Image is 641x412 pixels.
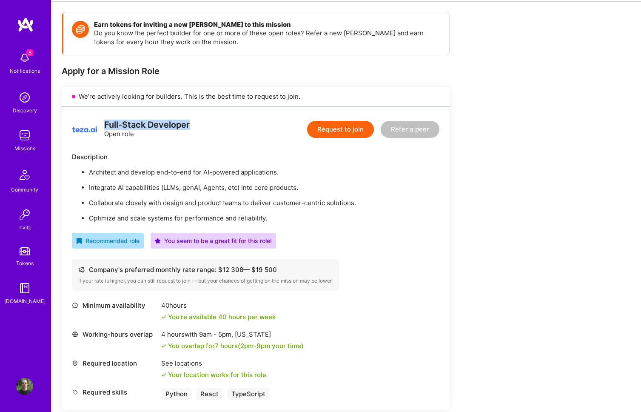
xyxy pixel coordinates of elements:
i: icon Check [161,315,166,320]
i: icon Location [72,360,78,366]
div: We’re actively looking for builders. This is the best time to request to join. [62,87,450,106]
div: Description [72,152,439,161]
div: TypeScript [227,388,270,400]
img: logo [17,17,34,32]
button: Refer a peer [381,121,439,138]
div: Python [161,388,192,400]
img: Community [14,165,35,185]
img: guide book [16,280,33,297]
p: Collaborate closely with design and product teams to deliver customer-centric solutions. [89,198,439,207]
div: Discovery [13,106,37,115]
span: 8 [26,49,33,56]
div: Working-hours overlap [72,330,157,339]
p: Architect and develop end-to-end for AI-powered applications. [89,168,439,177]
div: Required skills [72,388,157,397]
i: icon RecommendedBadge [76,238,82,244]
div: Your location works for this role [161,370,266,379]
div: React [196,388,223,400]
img: bell [16,49,33,66]
i: icon Cash [78,266,85,273]
div: See locations [161,359,266,368]
div: [DOMAIN_NAME] [4,297,46,306]
img: logo [72,117,97,142]
img: discovery [16,89,33,106]
div: Apply for a Mission Role [62,66,450,77]
span: 2pm - 9pm [240,342,270,350]
div: Notifications [10,66,40,75]
div: Minimum availability [72,301,157,310]
div: Tokens [16,259,34,268]
i: icon PurpleStar [155,238,161,244]
i: icon Tag [72,389,78,395]
button: Request to join [307,121,374,138]
img: teamwork [16,127,33,144]
i: icon Check [161,372,166,378]
div: Required location [72,359,157,368]
a: User Avatar [14,378,35,395]
h4: Earn tokens for inviting a new [PERSON_NAME] to this mission [94,21,441,29]
div: Open role [104,120,190,138]
div: Full-Stack Developer [104,120,190,129]
i: icon Clock [72,302,78,309]
div: If your rate is higher, you can still request to join — but your chances of getting on the missio... [78,278,333,284]
img: tokens [20,247,30,255]
span: 9am - 5pm , [197,330,235,338]
p: Optimize and scale systems for performance and reliability. [89,214,439,223]
p: Do you know the perfect builder for one or more of these open roles? Refer a new [PERSON_NAME] an... [94,29,441,46]
div: Company's preferred monthly rate range: $ 12 308 — $ 19 500 [78,265,333,274]
div: Community [11,185,38,194]
img: User Avatar [16,378,33,395]
div: You overlap for 7 hours ( your time) [168,341,304,350]
p: Integrate AI capabilities (LLMs, genAI, Agents, etc) into core products. [89,183,439,192]
div: Missions [14,144,35,153]
i: icon World [72,331,78,338]
div: You're available 40 hours per week [161,312,276,321]
i: icon Check [161,343,166,349]
img: Token icon [72,21,89,38]
img: Invite [16,206,33,223]
div: 4 hours with [US_STATE] [161,330,304,339]
div: Invite [18,223,31,232]
div: You seem to be a great fit for this role! [155,236,272,245]
div: Recommended role [76,236,140,245]
div: 40 hours [161,301,276,310]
